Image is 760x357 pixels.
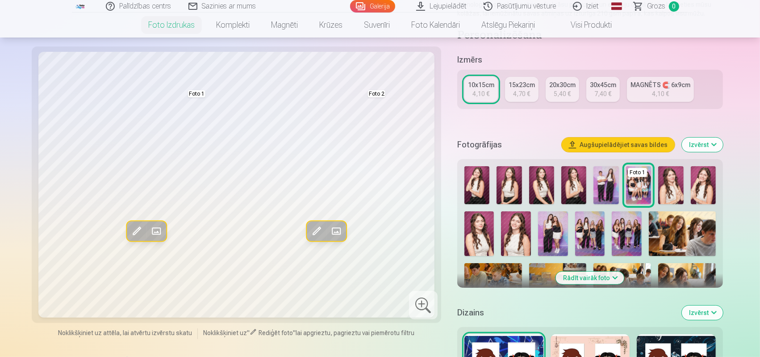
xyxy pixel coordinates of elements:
img: /fa1 [75,4,85,9]
span: Rediģēt foto [259,329,293,336]
a: Visi produkti [546,13,622,38]
span: " [293,329,296,336]
a: Suvenīri [353,13,401,38]
div: 7,40 € [594,89,611,98]
a: Atslēgu piekariņi [471,13,546,38]
a: 30x45cm7,40 € [586,77,620,102]
a: Komplekti [205,13,260,38]
button: Izvērst [682,138,723,152]
a: Krūzes [309,13,353,38]
a: 15x23cm4,70 € [505,77,539,102]
div: 4,10 € [652,89,669,98]
a: 20x30cm5,40 € [546,77,579,102]
div: 4,10 € [472,89,489,98]
div: 4,70 € [513,89,530,98]
button: Rādīt vairāk foto [556,272,624,284]
div: 30x45cm [590,80,616,89]
a: Foto izdrukas [138,13,205,38]
a: Foto kalendāri [401,13,471,38]
div: MAGNĒTS 🧲 6x9cm [631,80,690,89]
h5: Fotogrāfijas [457,139,555,151]
h5: Izmērs [457,54,723,66]
a: MAGNĒTS 🧲 6x9cm4,10 € [627,77,694,102]
span: Noklikšķiniet uz attēla, lai atvērtu izvērstu skatu [58,328,192,337]
span: 0 [669,1,679,12]
span: lai apgrieztu, pagrieztu vai piemērotu filtru [296,329,414,336]
span: Grozs [647,1,665,12]
h5: Dizains [457,307,675,319]
span: Noklikšķiniet uz [203,329,247,336]
a: 10x15cm4,10 € [464,77,498,102]
div: 15x23cm [509,80,535,89]
span: " [247,329,250,336]
button: Izvērst [682,306,723,320]
div: Foto 1 [628,168,647,177]
a: Magnēti [260,13,309,38]
button: Augšupielādējiet savas bildes [562,138,675,152]
div: 10x15cm [468,80,494,89]
div: 20x30cm [549,80,576,89]
div: 5,40 € [554,89,571,98]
